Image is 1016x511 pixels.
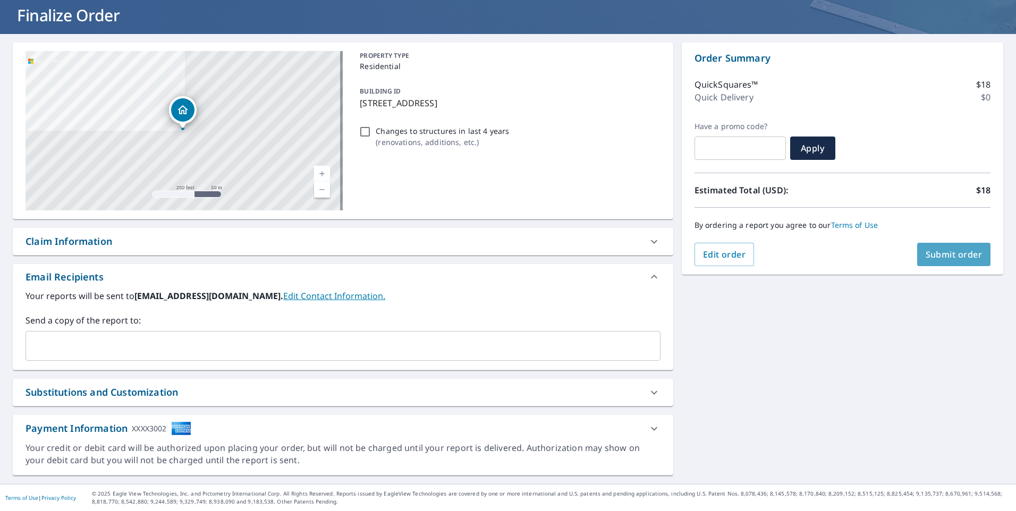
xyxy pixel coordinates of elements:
[13,415,673,442] div: Payment InformationXXXX3002cardImage
[13,4,1003,26] h1: Finalize Order
[360,51,656,61] p: PROPERTY TYPE
[695,220,990,230] p: By ordering a report you agree to our
[283,290,385,302] a: EditContactInfo
[26,442,661,466] div: Your credit or debit card will be authorized upon placing your order, but will not be charged unt...
[13,379,673,406] div: Substitutions and Customization
[695,78,758,91] p: QuickSquares™
[26,314,661,327] label: Send a copy of the report to:
[695,122,786,131] label: Have a promo code?
[695,51,990,65] p: Order Summary
[360,97,656,109] p: [STREET_ADDRESS]
[376,125,509,137] p: Changes to structures in last 4 years
[981,91,990,104] p: $0
[26,234,112,249] div: Claim Information
[831,220,878,230] a: Terms of Use
[926,249,983,260] span: Submit order
[976,184,990,197] p: $18
[799,142,827,154] span: Apply
[360,61,656,72] p: Residential
[976,78,990,91] p: $18
[92,490,1011,506] p: © 2025 Eagle View Technologies, Inc. and Pictometry International Corp. All Rights Reserved. Repo...
[695,184,843,197] p: Estimated Total (USD):
[917,243,991,266] button: Submit order
[314,166,330,182] a: Current Level 17, Zoom In
[695,243,755,266] button: Edit order
[703,249,746,260] span: Edit order
[26,289,661,302] label: Your reports will be sent to
[171,421,191,436] img: cardImage
[5,494,38,501] a: Terms of Use
[790,137,835,160] button: Apply
[695,91,753,104] p: Quick Delivery
[5,495,76,501] p: |
[26,270,104,284] div: Email Recipients
[26,421,191,436] div: Payment Information
[376,137,509,148] p: ( renovations, additions, etc. )
[13,228,673,255] div: Claim Information
[26,385,178,399] div: Substitutions and Customization
[41,494,76,501] a: Privacy Policy
[13,264,673,289] div: Email Recipients
[314,182,330,198] a: Current Level 17, Zoom Out
[360,87,401,96] p: BUILDING ID
[132,421,166,436] div: XXXX3002
[169,96,197,129] div: Dropped pin, building 1, Residential property, 562 Highland Ave Summerville, GA 30747
[134,290,283,302] b: [EMAIL_ADDRESS][DOMAIN_NAME].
